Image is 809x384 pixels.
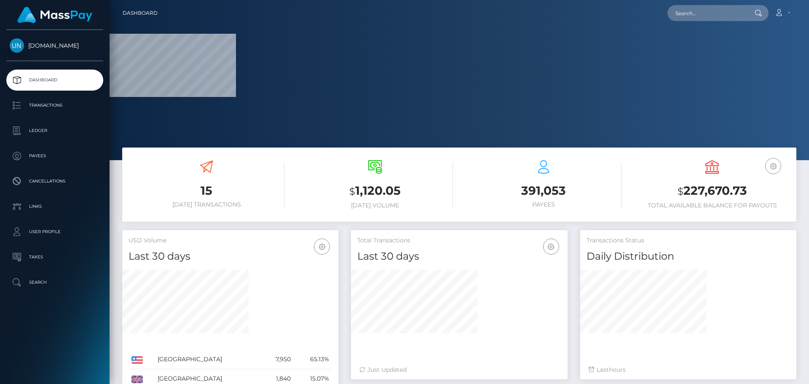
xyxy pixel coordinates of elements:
img: Unlockt.me [10,38,24,53]
h5: Transactions Status [587,236,790,245]
h5: USD Volume [129,236,332,245]
a: Cancellations [6,171,103,192]
a: Payees [6,145,103,166]
h6: Total Available Balance for Payouts [634,202,790,209]
img: GB.png [131,376,143,383]
h3: 15 [129,183,284,199]
p: Taxes [10,251,100,263]
h6: Payees [466,201,621,208]
p: Links [10,200,100,213]
a: User Profile [6,221,103,242]
span: [DOMAIN_NAME] [6,42,103,49]
h4: Last 30 days [357,249,561,264]
h3: 227,670.73 [634,183,790,200]
a: Dashboard [6,70,103,91]
small: $ [349,185,355,197]
a: Taxes [6,247,103,268]
a: Dashboard [123,4,158,22]
input: Search... [667,5,747,21]
h3: 391,053 [466,183,621,199]
h6: [DATE] Volume [297,202,453,209]
p: Ledger [10,124,100,137]
a: Links [6,196,103,217]
a: Ledger [6,120,103,141]
img: MassPay Logo [17,7,92,23]
a: Search [6,272,103,293]
p: Transactions [10,99,100,112]
div: Just Updated [359,365,559,374]
a: Transactions [6,95,103,116]
small: $ [678,185,683,197]
td: 7,950 [262,350,294,369]
td: 65.13% [294,350,332,369]
p: Cancellations [10,175,100,188]
p: User Profile [10,226,100,238]
h6: [DATE] Transactions [129,201,284,208]
td: [GEOGRAPHIC_DATA] [155,350,262,369]
h4: Last 30 days [129,249,332,264]
img: US.png [131,356,143,364]
h5: Total Transactions [357,236,561,245]
h3: 1,120.05 [297,183,453,200]
div: Last hours [589,365,788,374]
h4: Daily Distribution [587,249,790,264]
p: Payees [10,150,100,162]
p: Dashboard [10,74,100,86]
p: Search [10,276,100,289]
